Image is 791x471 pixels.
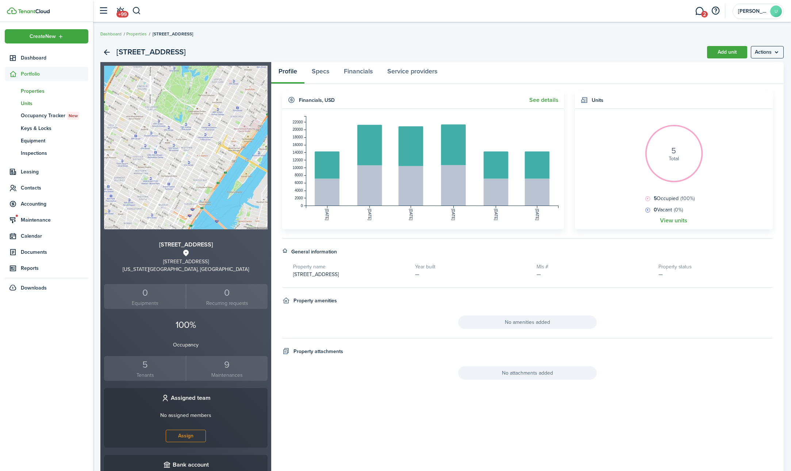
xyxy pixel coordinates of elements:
[21,184,88,192] span: Contacts
[21,149,88,157] span: Inspections
[293,150,303,154] tspan: 14000
[106,358,184,372] div: 5
[5,147,88,159] a: Inspections
[738,9,767,14] span: Umberto
[658,263,773,271] h5: Property status
[295,196,303,200] tspan: 2000
[5,51,88,65] a: Dashboard
[293,348,343,355] h4: Property attachments
[751,46,784,58] button: Open menu
[458,315,597,329] span: No amenities added
[701,11,708,18] span: 2
[21,125,88,132] span: Keys & Locks
[100,31,122,37] a: Dashboard
[5,261,88,275] a: Reports
[21,87,88,95] span: Properties
[415,271,419,278] span: —
[5,85,88,97] a: Properties
[293,271,339,278] span: [STREET_ADDRESS]
[451,209,455,221] tspan: [DATE]
[658,271,663,278] span: —
[104,341,268,349] p: Occupancy
[652,206,683,214] span: Vacant
[21,70,88,78] span: Portfolio
[104,318,268,332] p: 100%
[669,155,679,162] span: Total
[104,356,186,381] a: 5Tenants
[160,411,211,419] p: No assigned members
[104,258,268,265] div: [STREET_ADDRESS]
[104,265,268,273] div: [US_STATE][GEOGRAPHIC_DATA], [GEOGRAPHIC_DATA]
[173,460,209,470] h3: Bank account
[106,371,184,379] small: Tenants
[5,29,88,43] button: Open menu
[494,209,498,221] tspan: [DATE]
[188,358,266,372] div: 9
[293,127,303,131] tspan: 20000
[21,200,88,208] span: Accounting
[106,299,184,307] small: Equipments
[21,54,88,62] span: Dashboard
[18,9,50,14] img: TenantCloud
[293,158,303,162] tspan: 12000
[186,356,268,381] a: 9Maintenances
[293,297,337,305] h4: Property amenities
[458,366,597,380] span: No attachments added
[291,248,337,256] h4: General information
[21,100,88,107] span: Units
[368,209,372,221] tspan: [DATE]
[104,240,268,249] h3: [STREET_ADDRESS]
[674,206,683,214] span: (0%)
[5,134,88,147] a: Equipment
[295,173,303,177] tspan: 8000
[5,122,88,134] a: Keys & Locks
[671,147,676,155] i: 5
[21,168,88,176] span: Leasing
[171,394,211,403] h3: Assigned team
[415,263,530,271] h5: Year built
[337,62,380,84] a: Financials
[21,264,88,272] span: Reports
[592,96,603,104] h4: Units
[293,263,408,271] h5: Property name
[325,209,329,221] tspan: [DATE]
[299,96,335,104] h4: Financials , USD
[106,286,184,300] div: 0
[293,143,303,147] tspan: 16000
[680,195,695,202] span: (100%)
[21,112,88,120] span: Occupancy Tracker
[652,195,695,202] span: Occupied
[132,5,141,17] button: Search
[301,204,303,208] tspan: 0
[7,7,17,14] img: TenantCloud
[537,271,541,278] span: —
[21,248,88,256] span: Documents
[188,299,266,307] small: Recurring requests
[660,217,687,224] a: View units
[104,284,186,309] a: 0Equipments
[293,166,303,170] tspan: 10000
[692,2,706,20] a: Messaging
[104,66,268,229] img: Property avatar
[116,11,128,18] span: +99
[295,188,303,192] tspan: 4000
[126,31,147,37] a: Properties
[153,31,193,37] span: [STREET_ADDRESS]
[751,46,784,58] menu-btn: Actions
[537,263,651,271] h5: Mls #
[304,62,337,84] a: Specs
[5,110,88,122] a: Occupancy TrackerNew
[188,286,266,300] div: 0
[535,209,539,221] tspan: [DATE]
[709,5,722,17] button: Open resource center
[21,216,88,224] span: Maintenance
[529,97,558,103] a: See details
[21,232,88,240] span: Calendar
[654,206,657,214] b: 0
[21,137,88,145] span: Equipment
[293,120,303,124] tspan: 22000
[69,112,78,119] span: New
[30,34,56,39] span: Create New
[295,181,303,185] tspan: 6000
[707,46,747,58] a: Add unit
